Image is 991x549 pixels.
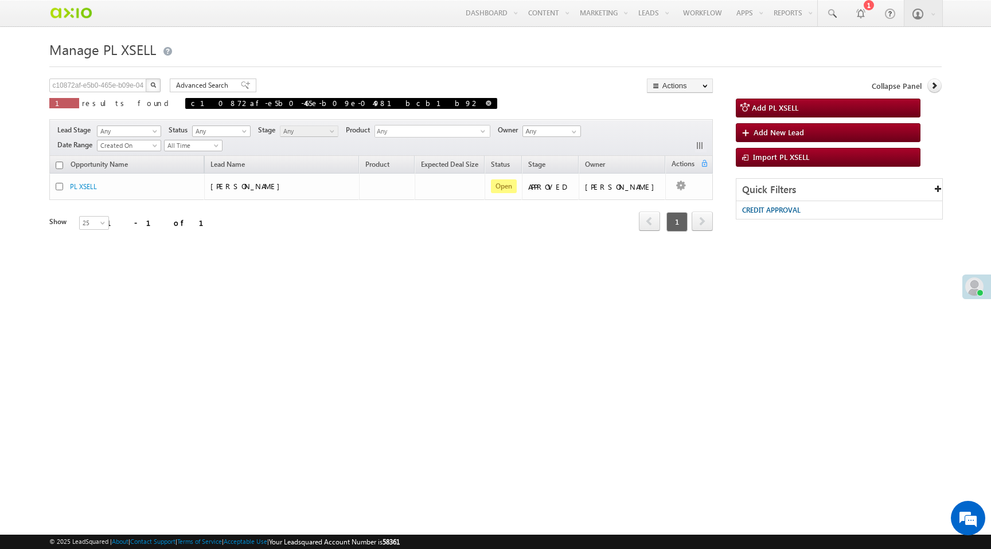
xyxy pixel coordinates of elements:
span: Lead Name [205,158,251,173]
span: Any [375,126,481,139]
span: Created On [97,140,157,151]
span: select [481,128,490,134]
span: [PERSON_NAME] [210,181,286,191]
span: Any [280,126,335,136]
span: Import PL XSELL [753,152,809,162]
textarea: Type your message and hit 'Enter' [15,106,209,343]
span: Manage PL XSELL [49,40,156,58]
span: Advanced Search [176,80,232,91]
div: Chat with us now [60,60,193,75]
span: © 2025 LeadSquared | | | | | [49,536,400,547]
div: Any [374,125,490,138]
span: Opportunity Name [71,160,128,168]
input: Type to Search [522,126,581,137]
input: Check all records [56,162,63,169]
em: Start Chat [156,353,208,368]
span: Stage [528,160,545,168]
a: About [112,538,128,545]
a: next [692,213,713,231]
div: 1 - 1 of 1 [107,216,217,229]
span: Add PL XSELL [752,103,798,112]
span: 1 [55,98,73,108]
a: 25 [79,216,109,230]
a: prev [639,213,660,231]
span: 25 [80,218,110,228]
span: Actions [666,158,700,172]
a: Terms of Service [177,538,222,545]
a: Opportunity Name [65,158,134,173]
span: Any [97,126,157,136]
a: Show All Items [565,126,580,138]
span: results found [82,98,173,108]
a: All Time [164,140,223,151]
span: 58361 [383,538,400,546]
a: Created On [97,140,161,151]
span: Open [491,179,517,193]
a: Expected Deal Size [415,158,484,173]
a: Any [192,126,251,137]
img: Search [150,82,156,88]
span: 1 [666,212,688,232]
a: Acceptable Use [224,538,267,545]
span: Expected Deal Size [421,160,478,168]
span: Add New Lead [754,127,804,137]
a: Any [97,126,161,137]
img: Custom Logo [49,3,92,23]
span: Collapse Panel [872,81,922,91]
span: Lead Stage [57,125,95,135]
div: APPROVED [528,182,573,192]
a: Status [485,158,516,173]
img: d_60004797649_company_0_60004797649 [19,60,48,75]
div: Show [49,217,70,227]
a: PL XSELL [70,182,97,191]
span: Owner [585,160,605,168]
span: Stage [258,125,280,135]
div: Minimize live chat window [188,6,216,33]
a: Stage [522,158,551,173]
span: Your Leadsquared Account Number is [269,538,400,546]
span: Product [346,125,374,135]
span: CREDIT APPROVAL [742,206,801,214]
span: Any [193,126,247,136]
span: Date Range [57,140,97,150]
div: Quick Filters [736,179,942,201]
a: Any [280,126,338,137]
span: Product [365,160,389,168]
span: Owner [498,125,522,135]
span: All Time [165,140,219,151]
span: c10872af-e5b0-465e-b09e-04981bcb1b92 [191,98,480,108]
span: prev [639,211,660,231]
span: Status [169,125,192,135]
span: next [692,211,713,231]
div: [PERSON_NAME] [585,182,660,192]
a: Contact Support [130,538,175,545]
button: Actions [647,79,713,93]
